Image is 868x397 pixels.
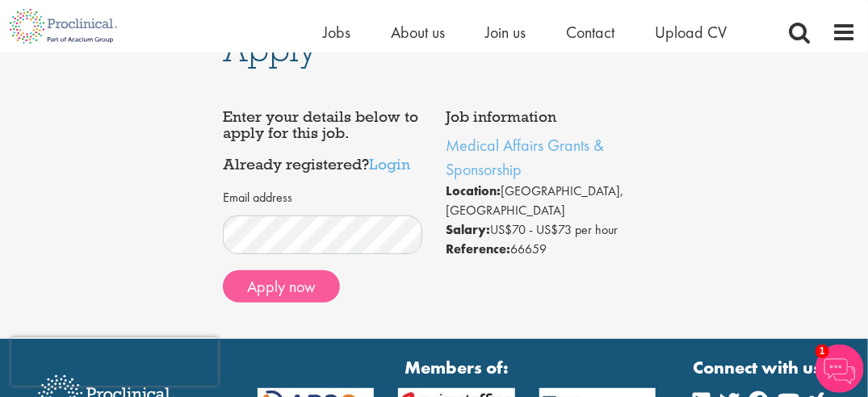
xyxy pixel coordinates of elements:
[447,220,645,240] li: US$70 - US$73 per hour
[816,345,829,358] span: 1
[447,221,491,238] strong: Salary:
[816,345,864,393] img: Chatbot
[223,109,421,173] h4: Enter your details below to apply for this job. Already registered?
[323,22,350,43] a: Jobs
[447,135,605,180] a: Medical Affairs Grants & Sponsorship
[655,22,727,43] a: Upload CV
[391,22,445,43] a: About us
[223,270,340,303] button: Apply now
[566,22,614,43] a: Contact
[693,355,830,380] strong: Connect with us:
[447,182,645,220] li: [GEOGRAPHIC_DATA], [GEOGRAPHIC_DATA]
[369,154,410,173] a: Login
[11,337,218,386] iframe: reCAPTCHA
[447,182,501,199] strong: Location:
[223,189,292,207] label: Email address
[485,22,526,43] a: Join us
[258,355,656,380] strong: Members of:
[447,240,511,257] strong: Reference:
[447,240,645,259] li: 66659
[447,109,645,125] h4: Job information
